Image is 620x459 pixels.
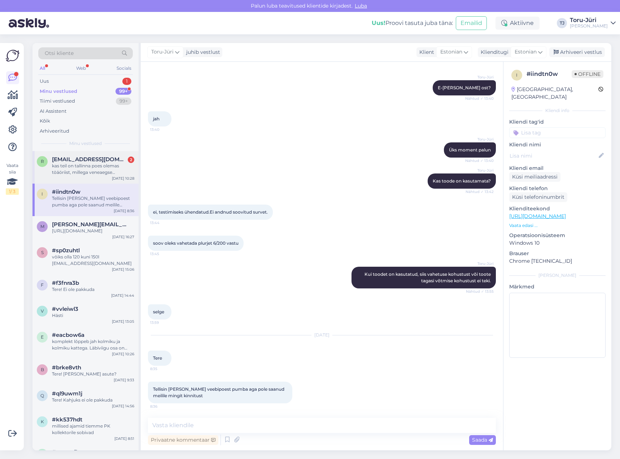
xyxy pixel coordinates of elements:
[478,48,508,56] div: Klienditugi
[150,251,177,257] span: 13:45
[41,367,44,372] span: b
[509,283,606,291] p: Märkmed
[472,437,493,443] span: Saada
[509,141,606,149] p: Kliendi nimi
[6,162,19,195] div: Vaata siia
[52,423,134,436] div: millised ajamid tiemme PK kollektorile sobivad
[150,366,177,372] span: 8:35
[467,137,494,142] span: Toru-Jüri
[509,272,606,279] div: [PERSON_NAME]
[495,17,540,30] div: Aktiivne
[115,64,133,73] div: Socials
[52,221,127,228] span: marko.veri@mail.ee
[52,397,134,403] div: Tere! Kahjuks ei ole pakkuda
[45,50,74,57] span: Otsi kliente
[516,72,518,78] span: i
[515,48,537,56] span: Estonian
[557,18,567,28] div: TJ
[466,289,494,294] span: Nähtud ✓ 13:55
[509,192,567,202] div: Küsi telefoninumbrit
[112,351,134,357] div: [DATE] 10:26
[449,147,491,153] span: Üks moment palun
[372,19,453,27] div: Proovi tasuta juba täna:
[150,220,177,226] span: 13:44
[41,308,44,314] span: v
[40,78,49,85] div: Uus
[6,188,19,195] div: 1 / 3
[52,416,82,423] span: #kk537hdt
[150,127,177,132] span: 13:40
[52,195,134,208] div: Tellisin [PERSON_NAME] veebipoest pumba aga pole saanud meilile mingit kinnitust
[52,189,80,195] span: #iindtn0w
[40,224,44,229] span: m
[183,48,220,56] div: juhib vestlust
[40,128,69,135] div: Arhiveeritud
[467,168,494,173] span: Toru-Jüri
[433,178,491,184] span: Kas toode on kasutamata?
[40,88,77,95] div: Minu vestlused
[509,205,606,213] p: Klienditeekond
[52,332,84,338] span: #eacbow6a
[511,86,598,101] div: [GEOGRAPHIC_DATA], [GEOGRAPHIC_DATA]
[438,85,491,90] span: E-[PERSON_NAME] ost?
[153,309,164,314] span: selge
[112,234,134,240] div: [DATE] 16:27
[52,306,78,312] span: #vvleiwl3
[465,96,494,101] span: Nähtud ✓ 13:40
[148,435,218,445] div: Privaatne kommentaar
[52,254,134,267] div: võiks olla 120 kuni 150l [EMAIL_ADDRESS][DOMAIN_NAME]
[115,88,131,95] div: 99+
[509,232,606,239] p: Operatsioonisüsteem
[509,118,606,126] p: Kliendi tag'id
[509,239,606,247] p: Windows 10
[52,228,134,234] div: [URL][DOMAIN_NAME]
[510,152,597,160] input: Lisa nimi
[509,164,606,172] p: Kliendi email
[570,17,616,29] a: Toru-Jüri[PERSON_NAME]
[364,271,492,283] span: Kui toodet on kasutatud, siis vahetuse kohustust või toote tagasi võtmise kohustust ei teki.
[527,70,572,78] div: # iindtn0w
[40,117,50,125] div: Kõik
[353,3,369,9] span: Luba
[52,163,134,176] div: kas teil on tallinna poes olemas töäöriist, millega veneaegse malmradika ribisid [PERSON_NAME] [P...
[112,403,134,409] div: [DATE] 14:56
[75,64,87,73] div: Web
[52,280,79,286] span: #f3fnra3b
[153,209,268,215] span: ei, testimiseks ühendatud.Ei andnud soovitud survet.
[114,377,134,383] div: [DATE] 9:33
[40,98,75,105] div: Tiimi vestlused
[38,64,47,73] div: All
[465,158,494,163] span: Nähtud ✓ 13:40
[52,371,134,377] div: Tere! [PERSON_NAME] asute?
[52,312,134,319] div: Hästi
[416,48,434,56] div: Klient
[41,334,44,340] span: e
[41,282,44,288] span: f
[41,159,44,164] span: r
[153,386,285,398] span: Tellisin [PERSON_NAME] veebipoest pumba aga pole saanud meilile mingit kinnitust
[112,319,134,324] div: [DATE] 13:05
[467,261,494,266] span: Toru-Jüri
[153,116,160,121] span: jah
[122,78,131,85] div: 1
[52,247,80,254] span: #sp0zuhtl
[153,240,239,246] span: soov oleks vahetada plurjet 6/200 vastu
[116,98,131,105] div: 99+
[572,70,603,78] span: Offline
[52,286,134,293] div: Tere! Ei ole pakkuda
[41,419,44,424] span: k
[69,140,102,147] span: Minu vestlused
[112,176,134,181] div: [DATE] 10:28
[509,257,606,265] p: Chrome [TECHNICAL_ID]
[52,156,127,163] span: rausmari85@gmail.com
[549,47,605,57] div: Arhiveeri vestlus
[466,189,494,194] span: Nähtud ✓ 13:42
[456,16,487,30] button: Emailid
[509,222,606,229] p: Vaata edasi ...
[42,191,43,197] span: i
[151,48,174,56] span: Toru-Jüri
[52,338,134,351] div: komplekt lõppeb jah kolmiku ja kolmiku kattega. Läbiviigu osa on klientidel erinev [PERSON_NAME] ...
[509,107,606,114] div: Kliendi info
[114,208,134,214] div: [DATE] 8:36
[153,355,162,361] span: Tere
